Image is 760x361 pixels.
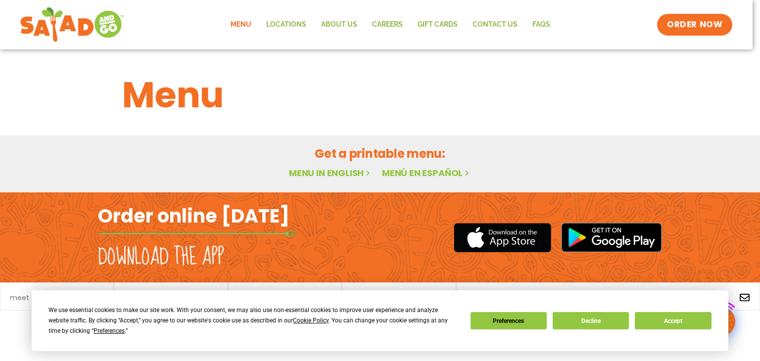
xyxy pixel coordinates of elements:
[465,13,525,36] a: Contact Us
[561,223,662,252] img: google_play
[98,243,224,271] h2: Download the app
[223,13,259,36] a: Menu
[410,13,465,36] a: GIFT CARDS
[48,305,458,336] div: We use essential cookies to make our site work. With your consent, we may also use non-essential ...
[471,312,547,329] button: Preferences
[98,231,296,236] img: fork
[635,312,711,329] button: Accept
[98,204,289,228] h2: Order online [DATE]
[10,294,104,301] a: meet chef [PERSON_NAME]
[454,222,551,254] img: appstore
[525,13,558,36] a: FAQs
[667,19,722,31] span: ORDER NOW
[122,68,638,122] h1: Menu
[122,145,638,162] h2: Get a printable menu:
[223,13,558,36] nav: Menu
[293,317,329,324] span: Cookie Policy
[314,13,365,36] a: About Us
[657,14,732,36] a: ORDER NOW
[289,167,372,179] a: Menu in English
[94,327,125,334] span: Preferences
[553,312,629,329] button: Decline
[382,167,471,179] a: Menú en español
[365,13,410,36] a: Careers
[259,13,314,36] a: Locations
[32,290,728,351] div: Cookie Consent Prompt
[20,5,124,45] img: new-SAG-logo-768×292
